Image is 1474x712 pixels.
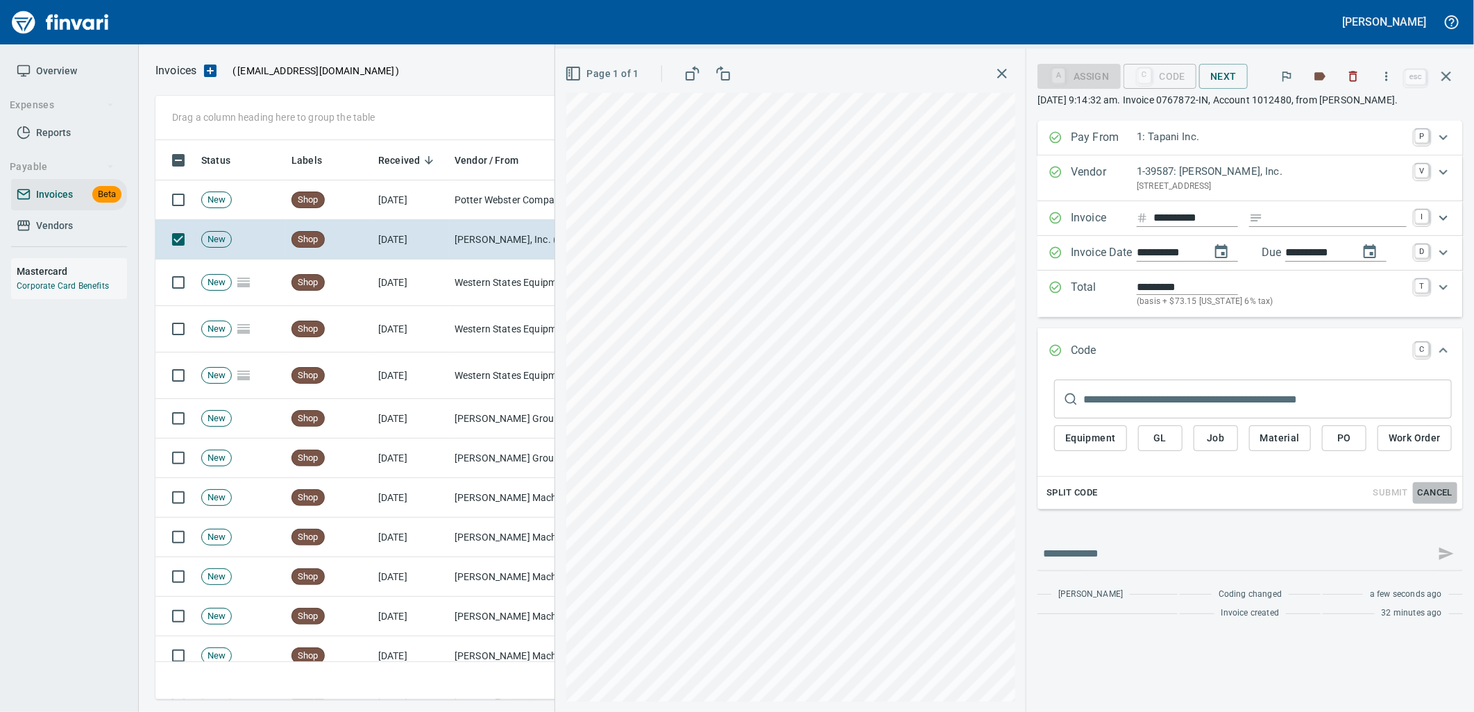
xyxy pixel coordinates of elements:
span: Equipment [1065,430,1116,447]
span: Received [378,152,438,169]
td: [DATE] [373,180,449,220]
p: [DATE] 9:14:32 am. Invoice 0767872-IN, Account 1012480, from [PERSON_NAME]. [1037,93,1463,107]
button: change due date [1353,235,1387,269]
a: D [1415,244,1429,258]
td: Western States Equipment Co. (1-11113) [449,260,588,306]
button: PO [1322,425,1366,451]
td: Western States Equipment Co. (1-11113) [449,353,588,399]
a: InvoicesBeta [11,179,127,210]
span: Payable [10,158,115,176]
span: Labels [291,152,340,169]
td: [DATE] [373,353,449,399]
span: Shop [292,452,324,465]
a: Corporate Card Benefits [17,281,109,291]
span: New [202,491,231,505]
td: [DATE] [373,636,449,676]
a: Finvari [8,6,112,39]
td: [DATE] [373,478,449,518]
span: Beta [92,187,121,203]
span: New [202,276,231,289]
p: Code [1071,342,1137,360]
td: Western States Equipment Co. (1-11113) [449,306,588,353]
span: Invoices [36,186,73,203]
span: Pages Split [232,369,255,380]
a: Vendors [11,210,127,241]
div: Expand [1037,236,1463,271]
span: New [202,531,231,544]
td: [PERSON_NAME] Machinery Co (1-10794) [449,597,588,636]
span: New [202,570,231,584]
button: Page 1 of 1 [562,61,645,87]
td: [DATE] [373,597,449,636]
button: Work Order [1378,425,1452,451]
span: Shop [292,369,324,382]
span: Reports [36,124,71,142]
button: Material [1249,425,1311,451]
a: V [1415,164,1429,178]
a: esc [1405,69,1426,85]
td: [DATE] [373,557,449,597]
p: (basis + $73.15 [US_STATE] 6% tax) [1137,295,1407,309]
span: Close invoice [1402,60,1463,93]
span: Shop [292,412,324,425]
a: I [1415,210,1429,223]
svg: Invoice description [1249,211,1263,225]
p: Invoices [155,62,196,79]
span: Vendors [36,217,73,235]
td: [DATE] [373,399,449,439]
span: Job [1205,430,1227,447]
button: Job [1194,425,1238,451]
div: Expand [1037,201,1463,236]
a: Reports [11,117,127,149]
p: Drag a column heading here to group the table [172,110,375,124]
span: Pages Split [232,323,255,334]
span: Status [201,152,230,169]
div: Code [1124,69,1197,80]
a: C [1415,342,1429,356]
span: New [202,610,231,623]
button: Split Code [1043,482,1101,504]
span: Work Order [1389,430,1441,447]
span: GL [1149,430,1171,447]
p: Invoice [1071,210,1137,228]
div: Expand [1037,328,1463,374]
td: [DATE] [373,220,449,260]
td: [DATE] [373,439,449,478]
span: New [202,412,231,425]
span: Coding changed [1219,588,1282,602]
span: New [202,452,231,465]
span: Vendor / From [455,152,536,169]
td: [PERSON_NAME], Inc. (1-39587) [449,220,588,260]
button: Next [1199,64,1248,90]
td: [PERSON_NAME] Machinery Co (1-10794) [449,478,588,518]
span: a few seconds ago [1370,588,1442,602]
a: Overview [11,56,127,87]
nav: breadcrumb [155,62,196,79]
span: Status [201,152,248,169]
p: 1: Tapani Inc. [1137,129,1407,145]
span: Shop [292,194,324,207]
span: Shop [292,276,324,289]
p: Vendor [1071,164,1137,193]
div: Expand [1037,121,1463,155]
span: Shop [292,650,324,663]
span: Shop [292,491,324,505]
td: [DATE] [373,306,449,353]
td: [DATE] [373,260,449,306]
span: New [202,650,231,663]
span: Received [378,152,420,169]
span: New [202,233,231,246]
div: Expand [1037,155,1463,201]
p: Total [1071,279,1137,309]
p: [STREET_ADDRESS] [1137,180,1407,194]
span: Shop [292,233,324,246]
span: [PERSON_NAME] [1058,588,1123,602]
td: [PERSON_NAME] Machinery Co (1-10794) [449,636,588,676]
span: This records your message into the invoice and notifies anyone mentioned [1430,537,1463,570]
p: Due [1262,244,1328,261]
p: ( ) [224,64,400,78]
span: Shop [292,323,324,336]
div: Assign [1037,69,1120,81]
span: Shop [292,531,324,544]
p: 1-39587: [PERSON_NAME], Inc. [1137,164,1407,180]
